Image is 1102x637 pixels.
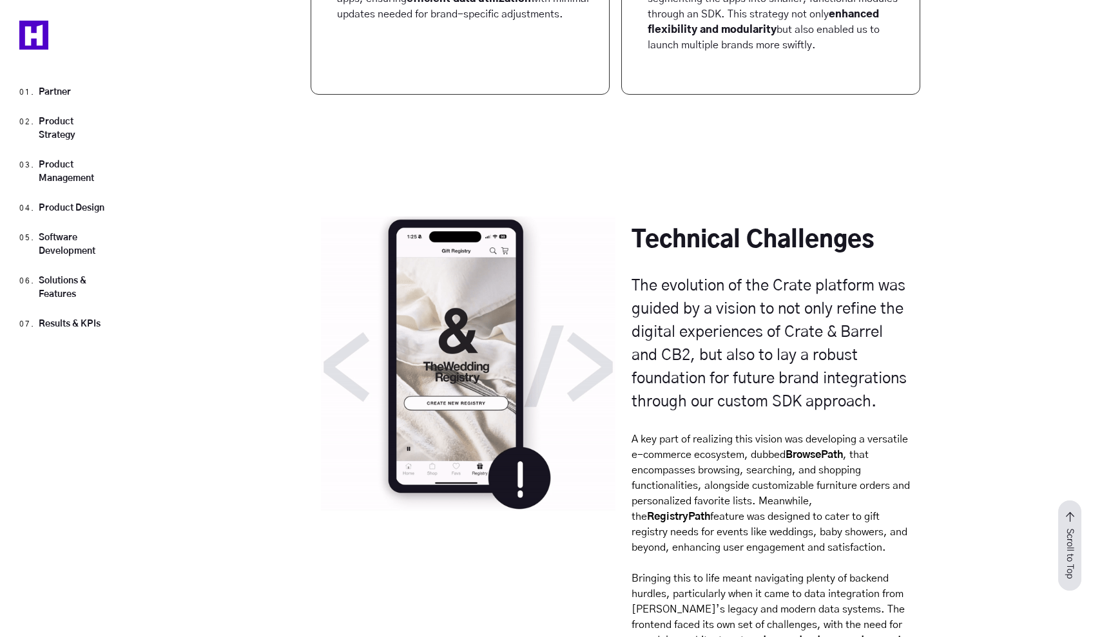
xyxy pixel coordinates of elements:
[39,204,104,213] a: Product Design
[39,276,86,299] a: Solutions & Features
[647,511,710,522] strong: RegistryPath
[39,233,95,256] a: Software Development
[1058,500,1081,591] button: Go to top
[648,9,879,55] strong: enhanced flexibility and modularity
[321,216,615,511] img: CBH_Registry (1)
[39,117,75,140] a: Product Strategy
[632,432,910,555] p: A key part of realizing this vision was developing a versatile e-commerce ecosystem, dubbed , tha...
[632,278,907,410] span: The evolution of the Crate platform was guided by a vision to not only refine the digital experie...
[632,193,910,274] h3: Technical Challenges
[39,88,71,97] a: Partner
[1058,500,1081,591] img: scroll-top
[786,450,843,460] strong: BrowsePath
[39,319,101,328] a: Results & KPIs
[19,21,48,50] img: Heady
[39,160,94,183] a: Product Management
